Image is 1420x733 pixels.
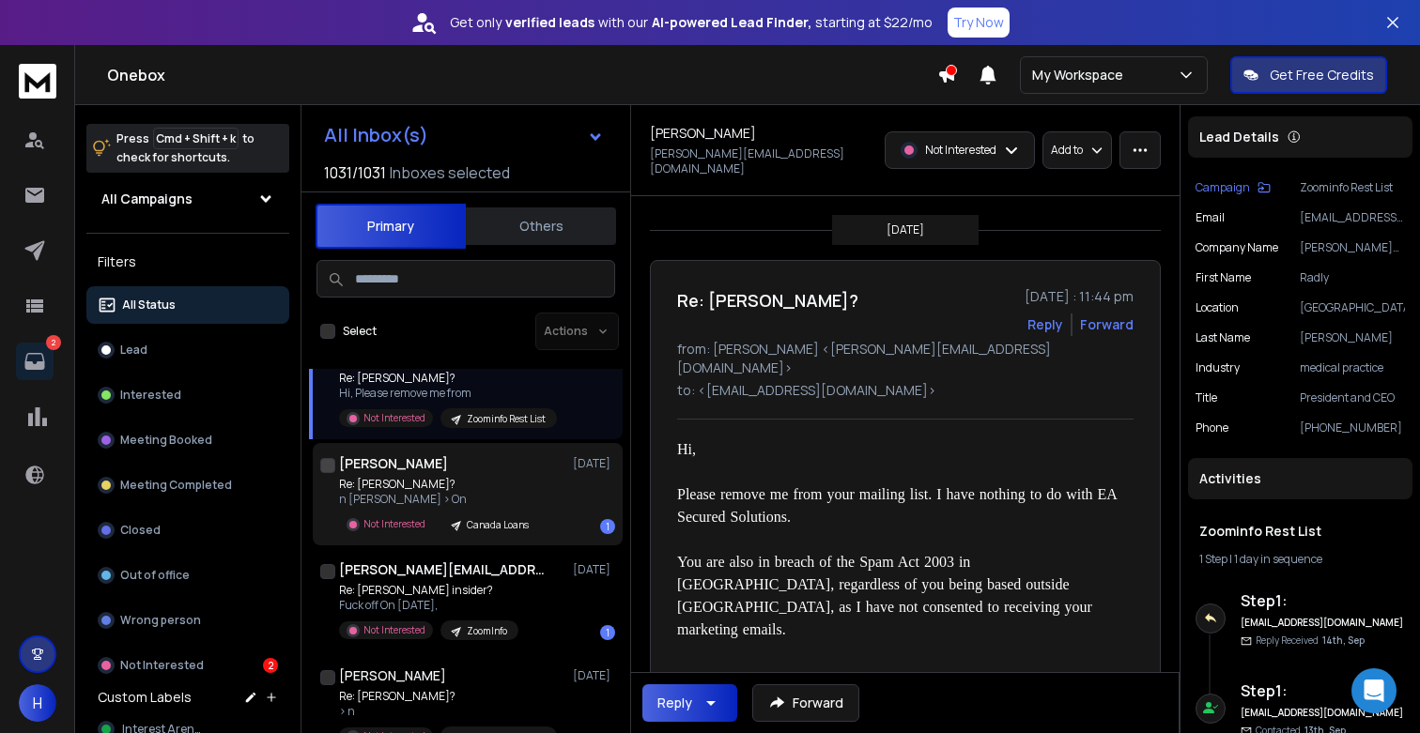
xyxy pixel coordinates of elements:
[1027,315,1063,334] button: Reply
[120,388,181,403] p: Interested
[120,478,232,493] p: Meeting Completed
[363,517,425,531] p: Not Interested
[120,343,147,358] p: Lead
[1241,706,1405,720] h6: [EMAIL_ADDRESS][DOMAIN_NAME]
[1196,270,1251,285] p: First Name
[467,624,507,638] p: ZoomInfo
[1300,180,1405,195] p: Zoominfo Rest List
[86,286,289,324] button: All Status
[86,647,289,684] button: Not Interested2
[343,324,377,339] label: Select
[19,684,56,722] button: H
[339,666,446,685] h1: [PERSON_NAME]
[86,557,289,594] button: Out of office
[677,381,1134,400] p: to: <[EMAIL_ADDRESS][DOMAIN_NAME]>
[309,116,619,154] button: All Inbox(s)
[1300,390,1405,405] p: President and CEO
[86,421,289,459] button: Meeting Booked
[339,454,448,473] h1: [PERSON_NAME]
[600,519,615,534] div: 1
[600,625,615,640] div: 1
[98,688,192,707] h3: Custom Labels
[1196,300,1239,315] p: location
[1196,240,1278,255] p: Company Name
[120,523,161,538] p: Closed
[1025,287,1134,306] p: [DATE] : 11:44 pm
[390,161,510,184] h3: Inboxes selected
[1199,551,1227,567] span: 1 Step
[573,668,615,683] p: [DATE]
[86,376,289,414] button: Interested
[1300,420,1405,435] p: [PHONE_NUMBER]
[1300,330,1405,345] p: [PERSON_NAME]
[339,386,557,401] p: Hi, Please remove me from
[1351,668,1397,713] div: Open Intercom Messenger
[120,568,190,583] p: Out of office
[107,64,937,86] h1: Onebox
[263,658,278,673] div: 2
[1199,552,1401,567] div: |
[339,560,546,579] h1: [PERSON_NAME][EMAIL_ADDRESS][DOMAIN_NAME]
[467,518,529,532] p: Canada Loans
[324,126,428,145] h1: All Inbox(s)
[642,684,737,722] button: Reply
[16,343,54,380] a: 2
[339,598,518,613] p: Fuck off On [DATE],
[1270,66,1374,84] p: Get Free Credits
[1322,634,1365,647] span: 14th, Sep
[677,551,1119,641] div: You are also in breach of the Spam Act 2003 in [GEOGRAPHIC_DATA], regardless of you being based o...
[1196,420,1228,435] p: Phone
[120,613,201,628] p: Wrong person
[1300,360,1405,375] p: medical practice
[657,694,692,712] div: Reply
[1300,300,1405,315] p: [GEOGRAPHIC_DATA]
[1196,180,1250,195] p: Campaign
[86,466,289,504] button: Meeting Completed
[339,689,557,704] p: Re: [PERSON_NAME]?
[1196,330,1250,345] p: Last Name
[1300,270,1405,285] p: Radly
[573,562,615,577] p: [DATE]
[1032,66,1131,84] p: My Workspace
[324,161,386,184] span: 1031 / 1031
[116,130,255,167] p: Press to check for shortcuts.
[1241,616,1405,630] h6: [EMAIL_ADDRESS][DOMAIN_NAME]
[677,483,1119,528] div: Please remove me from your mailing list. I have nothing to do with EA Secured Solutions.
[1196,180,1271,195] button: Campaign
[1300,210,1405,225] p: [EMAIL_ADDRESS][PERSON_NAME][DOMAIN_NAME]
[46,335,61,350] p: 2
[573,456,615,471] p: [DATE]
[316,204,466,249] button: Primary
[1051,143,1083,158] p: Add to
[86,249,289,275] h3: Filters
[953,13,1004,32] p: Try Now
[752,684,859,722] button: Forward
[1188,458,1412,499] div: Activities
[466,206,616,247] button: Others
[677,340,1134,377] p: from: [PERSON_NAME] <[PERSON_NAME][EMAIL_ADDRESS][DOMAIN_NAME]>
[1300,240,1405,255] p: [PERSON_NAME] Pediatrics
[339,583,518,598] p: Re: [PERSON_NAME] insider?
[1080,315,1134,334] div: Forward
[1234,551,1322,567] span: 1 day in sequence
[948,8,1010,38] button: Try Now
[1196,390,1217,405] p: title
[1199,522,1401,541] h1: Zoominfo Rest List
[19,64,56,99] img: logo
[339,477,540,492] p: Re: [PERSON_NAME]?
[120,658,204,673] p: Not Interested
[86,602,289,639] button: Wrong person
[1230,56,1387,94] button: Get Free Credits
[1196,210,1225,225] p: Email
[363,411,425,425] p: Not Interested
[650,146,873,176] p: [PERSON_NAME][EMAIL_ADDRESS][DOMAIN_NAME]
[339,704,557,719] p: > n
[887,222,924,237] p: [DATE]
[86,512,289,549] button: Closed
[650,124,756,143] h1: [PERSON_NAME]
[86,180,289,218] button: All Campaigns
[86,331,289,369] button: Lead
[677,438,1119,461] div: Hi,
